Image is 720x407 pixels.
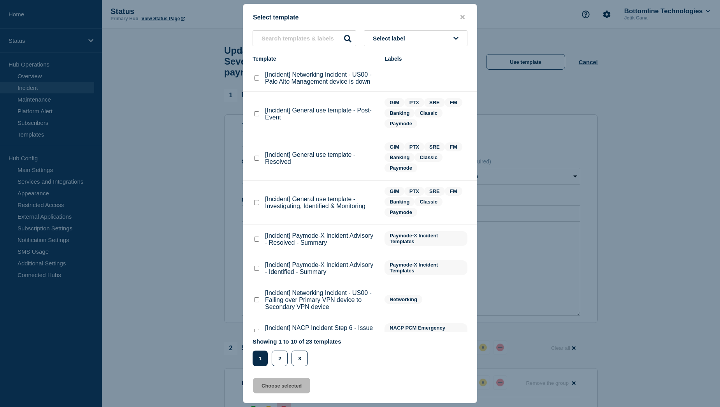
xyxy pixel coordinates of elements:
span: Classic [414,197,443,206]
p: Showing 1 to 10 of 23 templates [253,338,341,345]
input: [Incident] General use template - Resolved checkbox [254,156,259,161]
button: Choose selected [253,378,310,393]
input: [Incident] Networking Incident - US00 - Palo Alto Management device is down checkbox [254,75,259,81]
div: Select template [243,14,477,21]
input: [Incident] NACP Incident Step 6 - Issue Resolved & Closed checkbox [254,329,259,334]
p: [Incident] General use template - Post-Event [265,107,377,121]
p: [Incident] Networking Incident - US00 - Palo Alto Management device is down [265,71,377,85]
input: Search templates & labels [253,30,356,46]
span: Banking [385,153,414,162]
span: Paymode-X Incident Templates [385,231,467,246]
span: Paymode-X Incident Templates [385,260,467,275]
span: Classic [414,153,443,162]
span: SRE [424,98,445,107]
button: 3 [292,351,307,366]
span: PTX [404,98,424,107]
span: Paymode [385,208,417,217]
p: [Incident] NACP Incident Step 6 - Issue Resolved & Closed [265,325,377,339]
span: PTX [404,187,424,196]
span: FM [445,98,462,107]
span: GIM [385,142,404,151]
span: SRE [424,187,445,196]
button: 2 [272,351,288,366]
span: Paymode [385,163,417,172]
span: Banking [385,197,414,206]
p: [Incident] General use template - Investigating, Identified & Monitoring [265,196,377,210]
span: Select label [373,35,408,42]
input: [Incident] Networking Incident - US00 - Failing over Primary VPN device to Secondary VPN device c... [254,297,259,302]
button: 1 [253,351,268,366]
div: Template [253,56,377,62]
span: Paymode [385,119,417,128]
div: Labels [385,56,467,62]
p: [Incident] Paymode-X Incident Advisory - Resolved - Summary [265,232,377,246]
span: Classic [414,109,443,118]
span: NACP PCM Emergency Notification [385,323,467,338]
input: [Incident] Paymode-X Incident Advisory - Resolved - Summary checkbox [254,237,259,242]
p: [Incident] General use template - Resolved [265,151,377,165]
span: GIM [385,98,404,107]
p: [Incident] Paymode-X Incident Advisory - Identified - Summary [265,261,377,275]
input: [Incident] Paymode-X Incident Advisory - Identified - Summary checkbox [254,266,259,271]
span: SRE [424,142,445,151]
span: FM [445,187,462,196]
span: Banking [385,109,414,118]
input: [Incident] General use template - Investigating, Identified & Monitoring checkbox [254,200,259,205]
span: FM [445,142,462,151]
span: GIM [385,187,404,196]
span: Networking [385,295,422,304]
button: close button [458,14,467,21]
input: [Incident] General use template - Post-Event checkbox [254,111,259,116]
span: PTX [404,142,424,151]
p: [Incident] Networking Incident - US00 - Failing over Primary VPN device to Secondary VPN device [265,289,377,311]
button: Select label [364,30,467,46]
